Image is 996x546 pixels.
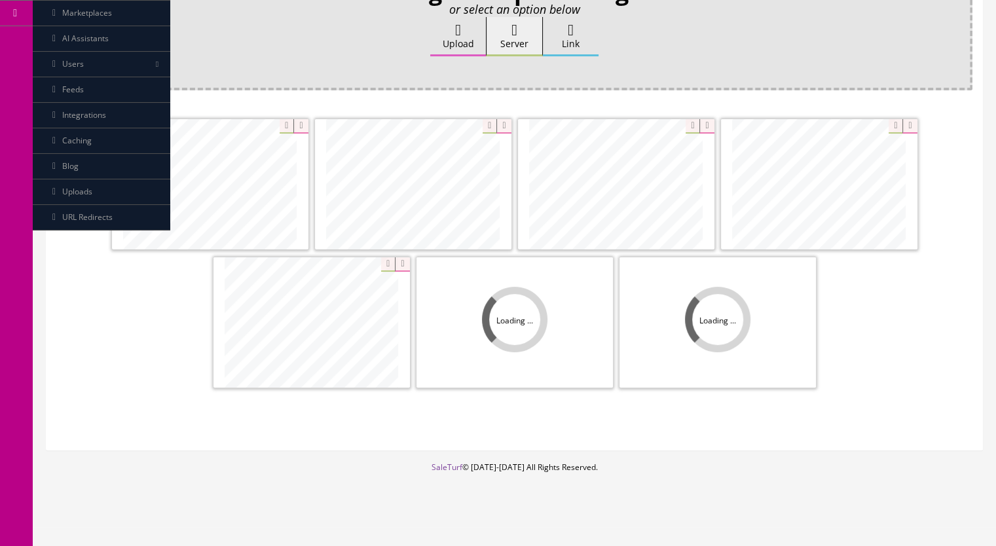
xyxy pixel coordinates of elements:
span: Loading ... [693,315,743,327]
i: Remove Filter [293,119,308,134]
a: Integrations [33,103,170,128]
a: Users [33,52,170,77]
a: Blog [33,154,170,179]
i: Remove Filter [902,119,917,134]
a: Uploads [33,179,170,205]
label: Upload [430,17,486,56]
a: Marketplaces [33,1,170,26]
i: Zoom [686,119,699,134]
button: Server [486,17,543,56]
a: URL Redirects [33,205,170,230]
i: Zoom [280,119,293,134]
a: SaleTurf [432,462,462,473]
i: or select an option below [449,1,580,17]
label: Server [487,17,542,56]
i: Zoom [381,257,395,272]
i: Remove Filter [496,119,511,134]
i: Zoom [483,119,496,134]
i: Zoom [889,119,902,134]
i: Remove Filter [395,257,409,272]
a: Feeds [33,77,170,103]
footer: © [DATE]-[DATE] All Rights Reserved. [33,462,996,527]
span: Loading ... [490,315,540,327]
a: AI Assistants [33,26,170,52]
label: Link [543,17,599,56]
a: Caching [33,128,170,154]
i: Remove Filter [699,119,714,134]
